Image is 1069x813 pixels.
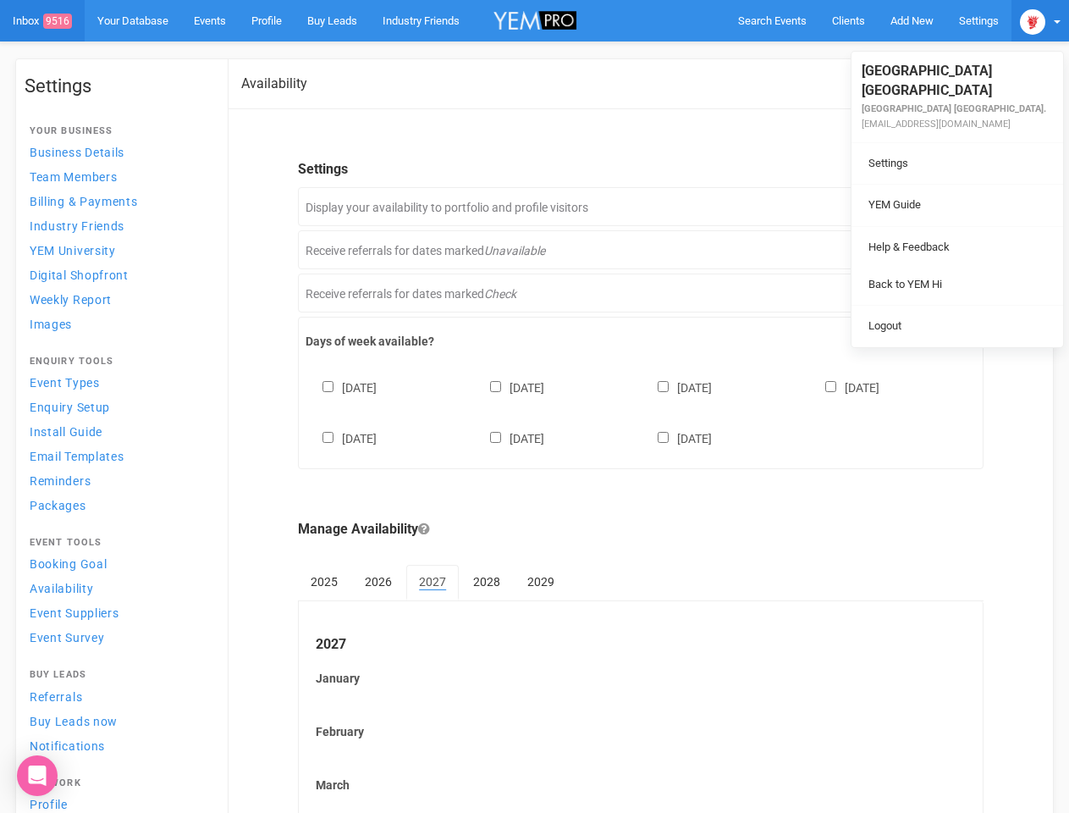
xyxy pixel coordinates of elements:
a: Weekly Report [25,288,211,311]
span: 9516 [43,14,72,29]
a: 2028 [460,565,513,599]
span: Enquiry Setup [30,401,110,414]
span: Team Members [30,170,117,184]
a: Images [25,312,211,335]
span: Notifications [30,739,105,753]
span: Images [30,318,72,331]
span: Reminders [30,474,91,488]
a: Reminders [25,469,211,492]
label: [DATE] [306,378,377,396]
h4: Event Tools [30,538,206,548]
a: Logout [856,310,1059,343]
label: Days of week available? [306,333,976,350]
input: [DATE] [490,432,501,443]
a: Booking Goal [25,552,211,575]
input: [DATE] [658,432,669,443]
a: Event Types [25,371,211,394]
div: Display your availability to portfolio and profile visitors [298,187,984,226]
div: Receive referrals for dates marked [298,230,984,269]
small: [GEOGRAPHIC_DATA] [GEOGRAPHIC_DATA]. [862,103,1046,114]
a: Enquiry Setup [25,395,211,418]
a: 2025 [298,565,350,599]
legend: Manage Availability [298,520,984,539]
a: Event Survey [25,626,211,649]
span: Clients [832,14,865,27]
a: Email Templates [25,445,211,467]
span: Event Suppliers [30,606,119,620]
a: 2026 [352,565,405,599]
label: [DATE] [808,378,879,396]
a: Help & Feedback [856,231,1059,264]
small: [EMAIL_ADDRESS][DOMAIN_NAME] [862,119,1011,130]
div: Open Intercom Messenger [17,755,58,796]
img: open-uri20250107-2-1pbi2ie [1020,9,1045,35]
label: [DATE] [641,429,712,447]
span: Event Survey [30,631,104,644]
h4: Your Business [30,126,206,136]
em: Check [484,287,516,301]
span: YEM University [30,244,116,257]
a: Availability [25,577,211,600]
input: [DATE] [825,381,836,392]
h4: Enquiry Tools [30,357,206,367]
a: Referrals [25,685,211,708]
span: Email Templates [30,450,124,463]
span: [GEOGRAPHIC_DATA] [GEOGRAPHIC_DATA] [862,63,992,98]
span: Digital Shopfront [30,268,129,282]
a: YEM Guide [856,189,1059,222]
span: Booking Goal [30,557,107,571]
a: Billing & Payments [25,190,211,213]
label: March [316,777,966,794]
label: [DATE] [641,378,712,396]
a: Business Details [25,141,211,163]
input: [DATE] [490,381,501,392]
span: Weekly Report [30,293,112,307]
a: 2027 [406,565,459,600]
input: [DATE] [658,381,669,392]
h4: Buy Leads [30,670,206,680]
a: Settings [856,147,1059,180]
legend: 2027 [316,635,966,655]
label: [DATE] [473,378,544,396]
em: Unavailable [484,244,545,257]
span: Add New [890,14,934,27]
input: [DATE] [322,381,333,392]
a: YEM University [25,239,211,262]
span: Search Events [738,14,807,27]
a: Digital Shopfront [25,263,211,286]
input: [DATE] [322,432,333,443]
span: Event Types [30,376,100,390]
a: Packages [25,494,211,517]
span: Billing & Payments [30,195,138,208]
label: February [316,723,966,740]
a: Back to YEM Hi [856,268,1059,301]
a: Team Members [25,165,211,188]
h2: Availability [241,76,307,91]
label: [DATE] [473,429,544,447]
h1: Settings [25,76,211,97]
span: Availability [30,582,93,595]
div: Receive referrals for dates marked [298,274,984,312]
label: [DATE] [306,429,377,447]
legend: Settings [298,160,984,180]
a: Notifications [25,734,211,757]
a: Industry Friends [25,214,211,237]
h4: Network [30,778,206,788]
span: Install Guide [30,425,102,439]
a: Buy Leads now [25,710,211,733]
label: January [316,670,966,687]
a: Install Guide [25,420,211,443]
span: Business Details [30,146,124,159]
a: Event Suppliers [25,601,211,624]
a: 2029 [515,565,567,599]
span: Packages [30,499,86,512]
